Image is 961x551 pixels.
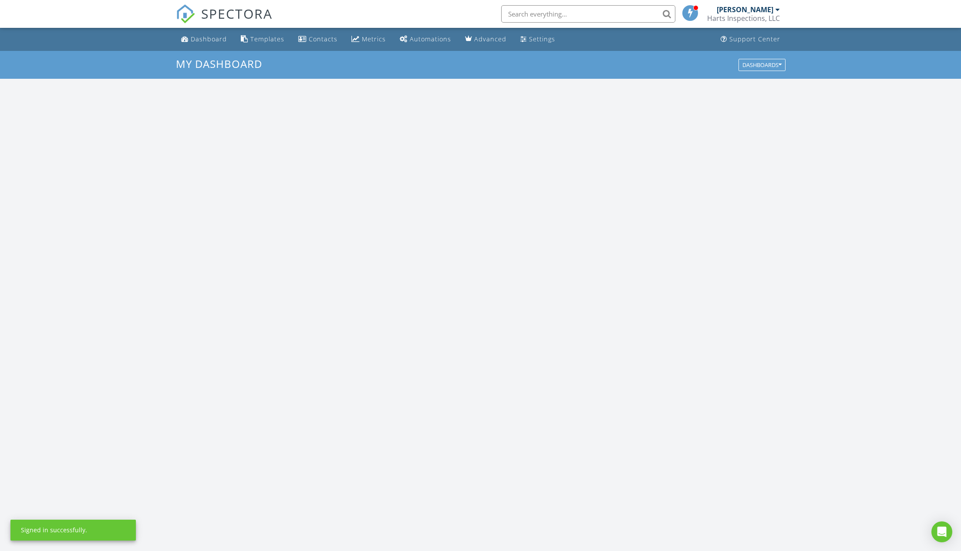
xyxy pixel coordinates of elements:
[295,31,341,47] a: Contacts
[201,4,273,23] span: SPECTORA
[742,62,782,68] div: Dashboards
[237,31,288,47] a: Templates
[717,5,773,14] div: [PERSON_NAME]
[176,4,195,24] img: The Best Home Inspection Software - Spectora
[250,35,284,43] div: Templates
[410,35,451,43] div: Automations
[362,35,386,43] div: Metrics
[191,35,227,43] div: Dashboard
[707,14,780,23] div: Harts Inspections, LLC
[396,31,455,47] a: Automations (Basic)
[729,35,780,43] div: Support Center
[738,59,786,71] button: Dashboards
[931,521,952,542] div: Open Intercom Messenger
[176,57,262,71] span: My Dashboard
[176,12,273,30] a: SPECTORA
[517,31,559,47] a: Settings
[178,31,230,47] a: Dashboard
[462,31,510,47] a: Advanced
[474,35,506,43] div: Advanced
[717,31,784,47] a: Support Center
[309,35,337,43] div: Contacts
[21,526,87,534] div: Signed in successfully.
[501,5,675,23] input: Search everything...
[348,31,389,47] a: Metrics
[529,35,555,43] div: Settings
